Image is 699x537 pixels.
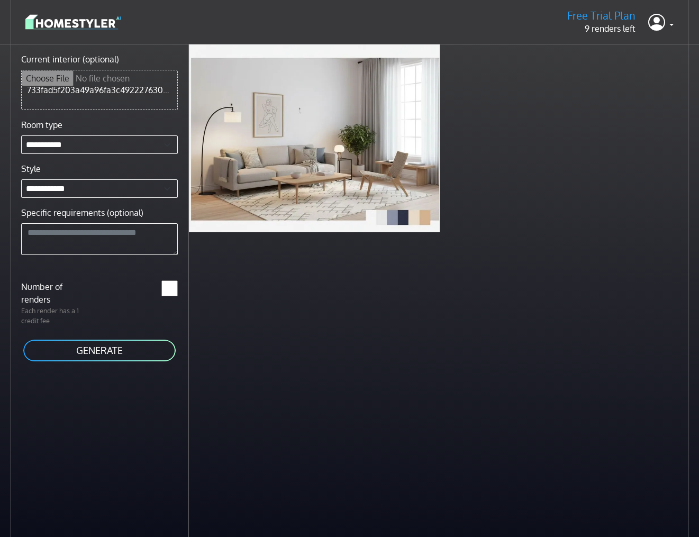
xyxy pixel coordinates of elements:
img: logo-3de290ba35641baa71223ecac5eacb59cb85b4c7fdf211dc9aaecaaee71ea2f8.svg [25,13,121,31]
label: Room type [21,119,62,131]
label: Current interior (optional) [21,53,119,66]
label: Specific requirements (optional) [21,206,143,219]
h5: Free Trial Plan [567,9,636,22]
p: Each render has a 1 credit fee [15,306,99,326]
label: Style [21,162,41,175]
button: GENERATE [22,339,177,362]
p: 9 renders left [567,22,636,35]
label: Number of renders [15,280,99,306]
